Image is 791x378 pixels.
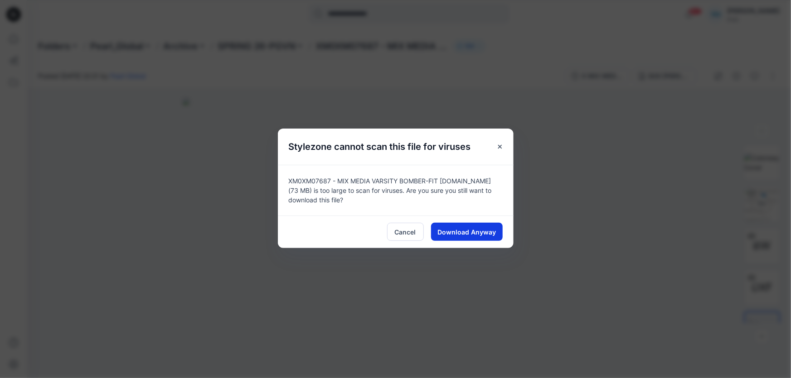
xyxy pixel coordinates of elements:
[431,223,503,241] button: Download Anyway
[387,223,424,241] button: Cancel
[278,165,514,215] div: XM0XM07687 - MIX MEDIA VARSITY BOMBER-FIT [DOMAIN_NAME] (73 MB) is too large to scan for viruses....
[437,227,496,237] span: Download Anyway
[395,227,416,237] span: Cancel
[278,129,482,165] h5: Stylezone cannot scan this file for viruses
[492,139,508,155] button: Close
